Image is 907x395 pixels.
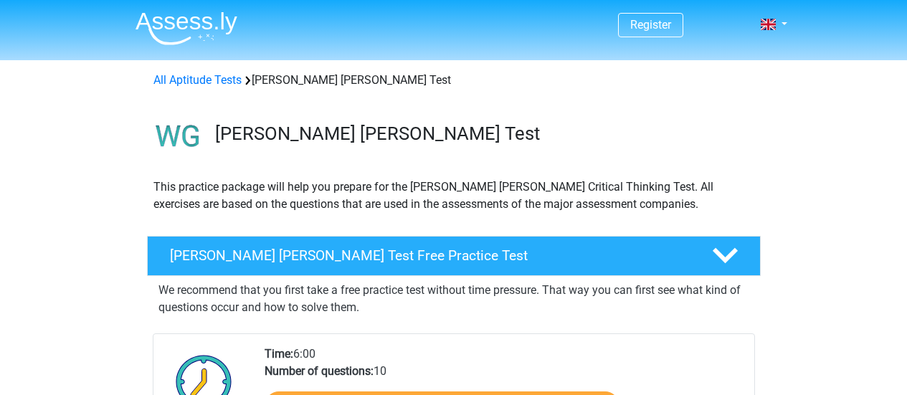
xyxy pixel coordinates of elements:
a: [PERSON_NAME] [PERSON_NAME] Test Free Practice Test [141,236,766,276]
p: We recommend that you first take a free practice test without time pressure. That way you can fir... [158,282,749,316]
h4: [PERSON_NAME] [PERSON_NAME] Test Free Practice Test [170,247,689,264]
a: All Aptitude Tests [153,73,242,87]
b: Number of questions: [265,364,374,378]
img: Assessly [136,11,237,45]
div: [PERSON_NAME] [PERSON_NAME] Test [148,72,760,89]
a: Register [630,18,671,32]
b: Time: [265,347,293,361]
p: This practice package will help you prepare for the [PERSON_NAME] [PERSON_NAME] Critical Thinking... [153,179,754,213]
h3: [PERSON_NAME] [PERSON_NAME] Test [215,123,749,145]
img: watson glaser test [148,106,209,167]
